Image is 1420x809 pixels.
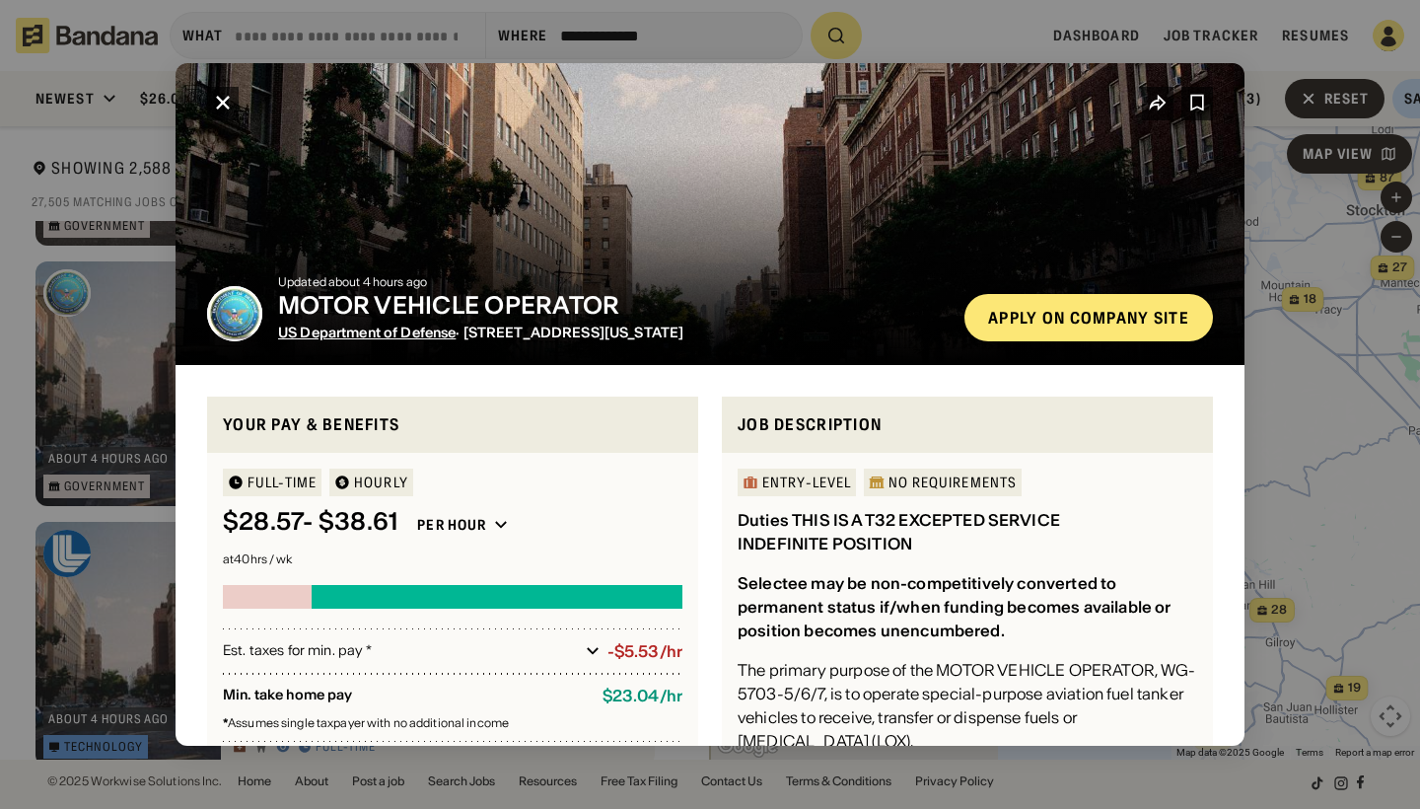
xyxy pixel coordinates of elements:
div: at 40 hrs / wk [223,553,682,565]
div: Min. take home pay [223,687,587,705]
div: Duties [738,510,789,530]
div: HOURLY [354,476,408,489]
div: Assumes single taxpayer with no additional income [223,717,682,729]
div: Apply on company site [988,310,1189,326]
div: Per hour [417,516,486,534]
div: THIS IS A T32 EXCEPTED SERVICE INDEFINITE POSITION [738,510,1060,553]
div: MOTOR VEHICLE OPERATOR [278,292,949,321]
div: Full-time [248,476,317,489]
span: US Department of Defense [278,324,456,341]
div: $ 28.57 - $38.61 [223,508,397,537]
div: The primary purpose of the MOTOR VEHICLE OPERATOR, WG-5703-5/6/7, is to operate special-purpose a... [738,658,1197,753]
div: · [STREET_ADDRESS][US_STATE] [278,325,949,341]
div: Est. taxes for min. pay * [223,641,578,661]
div: Your pay & benefits [223,412,682,437]
div: No Requirements [888,476,1017,489]
div: Job Description [738,412,1197,437]
div: Entry-Level [762,476,851,489]
div: Updated about 4 hours ago [278,276,949,288]
div: Selectee may be non-competitively converted to permanent status if/when funding becomes available... [738,573,1171,640]
div: -$5.53/hr [607,642,682,661]
div: $ 23.04 / hr [603,687,682,705]
img: US Department of Defense logo [207,286,262,341]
